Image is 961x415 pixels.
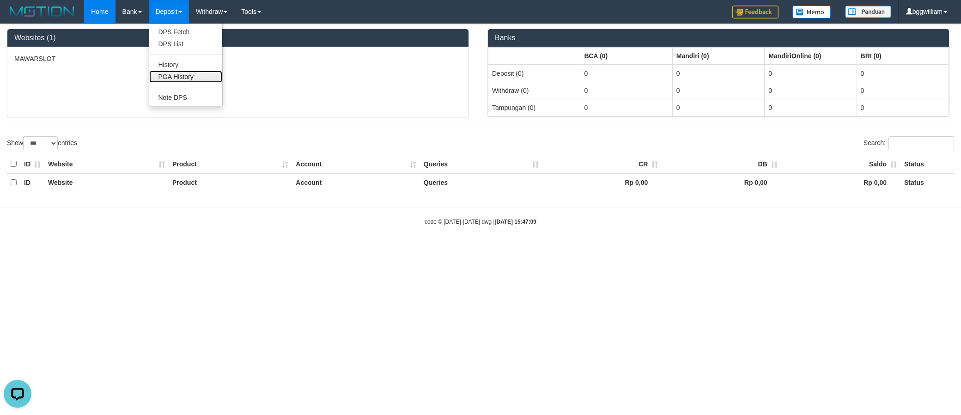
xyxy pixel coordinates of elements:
img: panduan.png [845,6,891,18]
td: Deposit (0) [488,65,580,82]
th: Status [900,173,954,191]
a: History [149,59,222,71]
th: Group: activate to sort column ascending [488,47,580,65]
img: MOTION_logo.png [7,5,77,18]
a: PGA History [149,71,222,83]
th: Rp 0,00 [542,173,662,191]
td: 0 [857,65,949,82]
a: Note DPS [149,92,222,104]
th: Saldo [781,155,900,173]
th: Product [169,173,292,191]
th: Website [44,155,169,173]
td: Withdraw (0) [488,82,580,99]
th: Account [292,155,420,173]
h3: Banks [495,34,942,42]
td: Tampungan (0) [488,99,580,116]
th: Product [169,155,292,173]
a: DPS Fetch [149,26,222,38]
th: Group: activate to sort column ascending [857,47,949,65]
th: ID [20,173,44,191]
th: Group: activate to sort column ascending [580,47,672,65]
td: 0 [580,65,672,82]
th: ID [20,155,44,173]
th: Group: activate to sort column ascending [765,47,857,65]
img: Button%20Memo.svg [792,6,831,18]
label: Show entries [7,136,77,150]
td: 0 [672,65,764,82]
td: 0 [580,82,672,99]
button: Open LiveChat chat widget [4,4,31,31]
a: DPS List [149,38,222,50]
select: Showentries [23,136,58,150]
img: Feedback.jpg [732,6,779,18]
th: Rp 0,00 [662,173,781,191]
th: Account [292,173,420,191]
td: 0 [857,99,949,116]
th: CR [542,155,662,173]
td: 0 [672,99,764,116]
th: Rp 0,00 [781,173,900,191]
strong: [DATE] 15:47:09 [495,219,536,225]
h3: Websites (1) [14,34,462,42]
p: MAWARSLOT [14,54,462,63]
small: code © [DATE]-[DATE] dwg | [425,219,536,225]
td: 0 [672,82,764,99]
th: Website [44,173,169,191]
th: DB [662,155,781,173]
th: Group: activate to sort column ascending [672,47,764,65]
label: Search: [864,136,954,150]
td: 0 [765,65,857,82]
th: Queries [420,155,542,173]
th: Status [900,155,954,173]
td: 0 [857,82,949,99]
th: Queries [420,173,542,191]
td: 0 [765,99,857,116]
td: 0 [765,82,857,99]
td: 0 [580,99,672,116]
input: Search: [888,136,954,150]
